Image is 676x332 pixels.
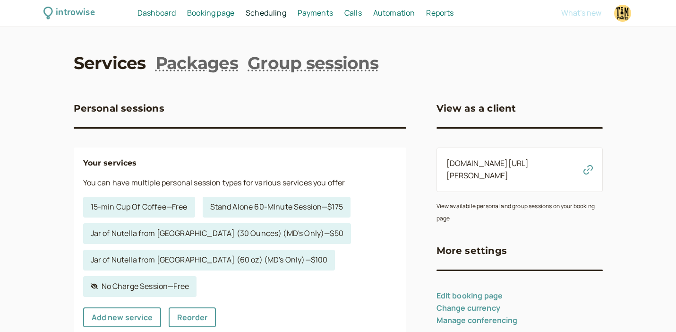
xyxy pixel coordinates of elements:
h3: More settings [436,243,507,258]
a: Stand Alone 60-MInute Session—$175 [203,197,351,218]
a: 15-min Cup Of Coffee—Free [83,197,195,218]
a: Change currency [436,303,500,313]
a: Account [613,3,633,23]
a: Group sessions [248,51,378,75]
span: Booking page [187,8,234,18]
a: Manage conferencing [436,315,518,325]
a: Booking page [187,7,234,19]
a: Jar of Nutella from [GEOGRAPHIC_DATA] (30 Ounces) (MD's Only)—$50 [83,223,351,244]
a: Edit booking page [436,290,503,301]
iframe: Chat Widget [629,287,676,332]
span: Calls [344,8,362,18]
a: Scheduling [246,7,286,19]
span: Scheduling [246,8,286,18]
a: No Charge Session—Free [83,276,197,297]
span: What's new [561,8,601,18]
span: Reports [426,8,454,18]
button: What's new [561,9,601,17]
a: Reorder [169,307,216,327]
a: Jar of Nutella from [GEOGRAPHIC_DATA] (60 oz) (MD's Only)—$100 [83,250,335,271]
a: Dashboard [137,7,176,19]
a: Calls [344,7,362,19]
div: introwise [56,6,94,20]
a: Automation [373,7,415,19]
span: Dashboard [137,8,176,18]
h3: Personal sessions [74,101,164,116]
span: Automation [373,8,415,18]
p: You can have multiple personal session types for various services you offer [83,177,397,189]
a: [DOMAIN_NAME][URL][PERSON_NAME] [446,158,529,181]
h3: View as a client [436,101,516,116]
a: Packages [155,51,238,75]
a: Reports [426,7,454,19]
a: Services [74,51,146,75]
a: Payments [298,7,333,19]
a: Add new service [83,307,161,327]
a: introwise [43,6,95,20]
span: Payments [298,8,333,18]
h4: Your services [83,157,397,169]
small: View availabile personal and group sessions on your booking page [436,202,595,222]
